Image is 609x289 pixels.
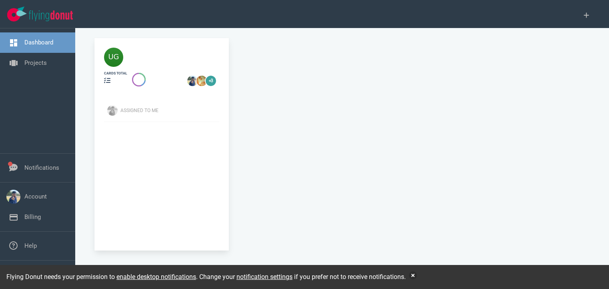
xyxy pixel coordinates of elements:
[209,78,213,83] text: +3
[120,107,224,114] div: Assigned To Me
[104,48,123,67] img: 40
[29,10,73,21] img: Flying Donut text logo
[104,71,127,76] div: cards total
[24,242,37,249] a: Help
[236,273,292,281] a: notification settings
[116,273,196,281] a: enable desktop notifications
[24,164,59,171] a: Notifications
[24,39,53,46] a: Dashboard
[24,193,47,200] a: Account
[196,76,207,86] img: 26
[24,59,47,66] a: Projects
[24,213,41,221] a: Billing
[107,105,118,116] img: Avatar
[187,76,198,86] img: 26
[196,273,406,281] span: . Change your if you prefer not to receive notifications.
[6,273,196,281] span: Flying Donut needs your permission to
